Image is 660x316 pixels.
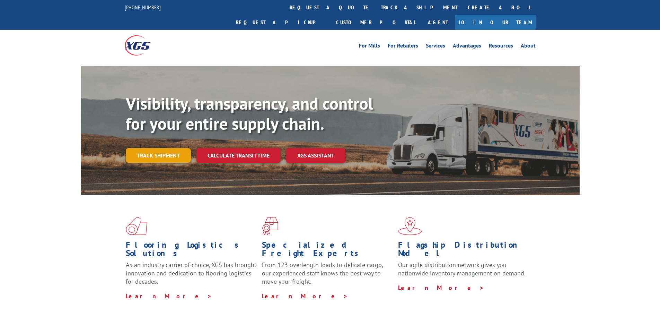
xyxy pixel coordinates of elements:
[126,217,147,235] img: xgs-icon-total-supply-chain-intelligence-red
[453,43,481,51] a: Advantages
[455,15,536,30] a: Join Our Team
[262,292,348,300] a: Learn More >
[231,15,331,30] a: Request a pickup
[262,261,393,292] p: From 123 overlength loads to delicate cargo, our experienced staff knows the best way to move you...
[398,284,484,292] a: Learn More >
[262,217,278,235] img: xgs-icon-focused-on-flooring-red
[262,241,393,261] h1: Specialized Freight Experts
[331,15,421,30] a: Customer Portal
[126,292,212,300] a: Learn More >
[398,241,529,261] h1: Flagship Distribution Model
[398,261,526,277] span: Our agile distribution network gives you nationwide inventory management on demand.
[388,43,418,51] a: For Retailers
[126,148,191,163] a: Track shipment
[286,148,345,163] a: XGS ASSISTANT
[489,43,513,51] a: Resources
[421,15,455,30] a: Agent
[426,43,445,51] a: Services
[521,43,536,51] a: About
[126,261,256,285] span: As an industry carrier of choice, XGS has brought innovation and dedication to flooring logistics...
[126,241,257,261] h1: Flooring Logistics Solutions
[125,4,161,11] a: [PHONE_NUMBER]
[126,93,373,134] b: Visibility, transparency, and control for your entire supply chain.
[196,148,281,163] a: Calculate transit time
[398,217,422,235] img: xgs-icon-flagship-distribution-model-red
[359,43,380,51] a: For Mills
